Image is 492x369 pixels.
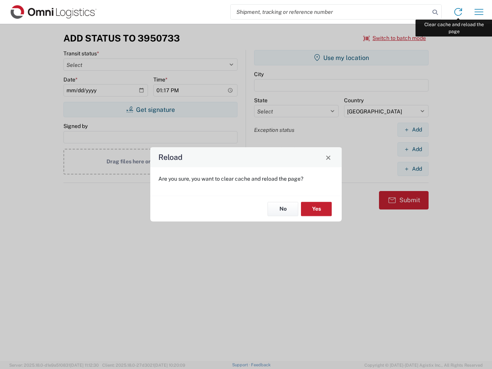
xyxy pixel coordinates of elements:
button: Yes [301,202,332,216]
input: Shipment, tracking or reference number [231,5,430,19]
button: Close [323,152,334,163]
button: No [268,202,298,216]
p: Are you sure, you want to clear cache and reload the page? [158,175,334,182]
h4: Reload [158,152,183,163]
